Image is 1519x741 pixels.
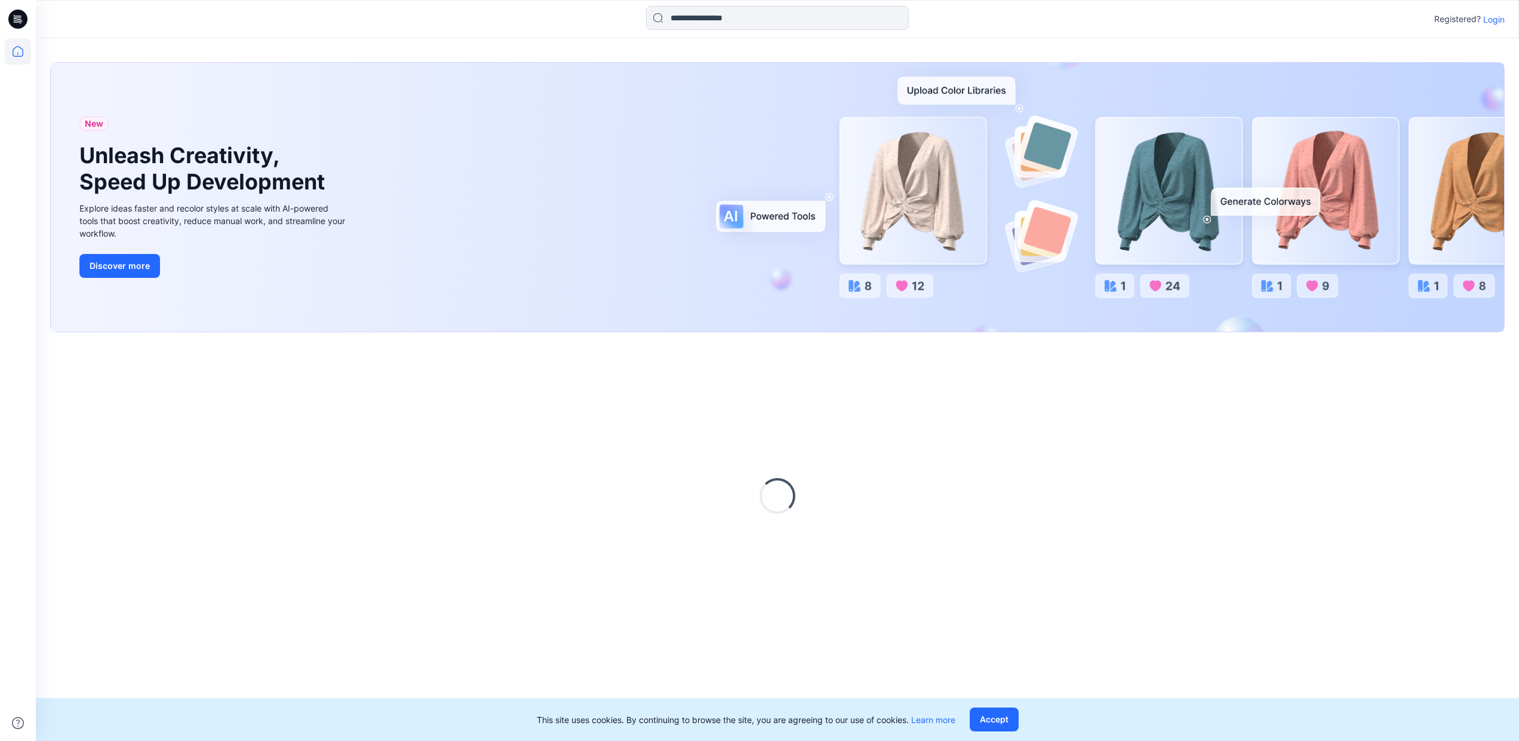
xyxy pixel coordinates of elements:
[79,254,348,278] a: Discover more
[1483,13,1505,26] p: Login
[911,715,955,725] a: Learn more
[79,143,330,194] h1: Unleash Creativity, Speed Up Development
[1434,12,1481,26] p: Registered?
[537,714,955,726] p: This site uses cookies. By continuing to browse the site, you are agreeing to our use of cookies.
[970,708,1019,731] button: Accept
[79,254,160,278] button: Discover more
[79,202,348,240] div: Explore ideas faster and recolor styles at scale with AI-powered tools that boost creativity, red...
[85,117,103,131] span: New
